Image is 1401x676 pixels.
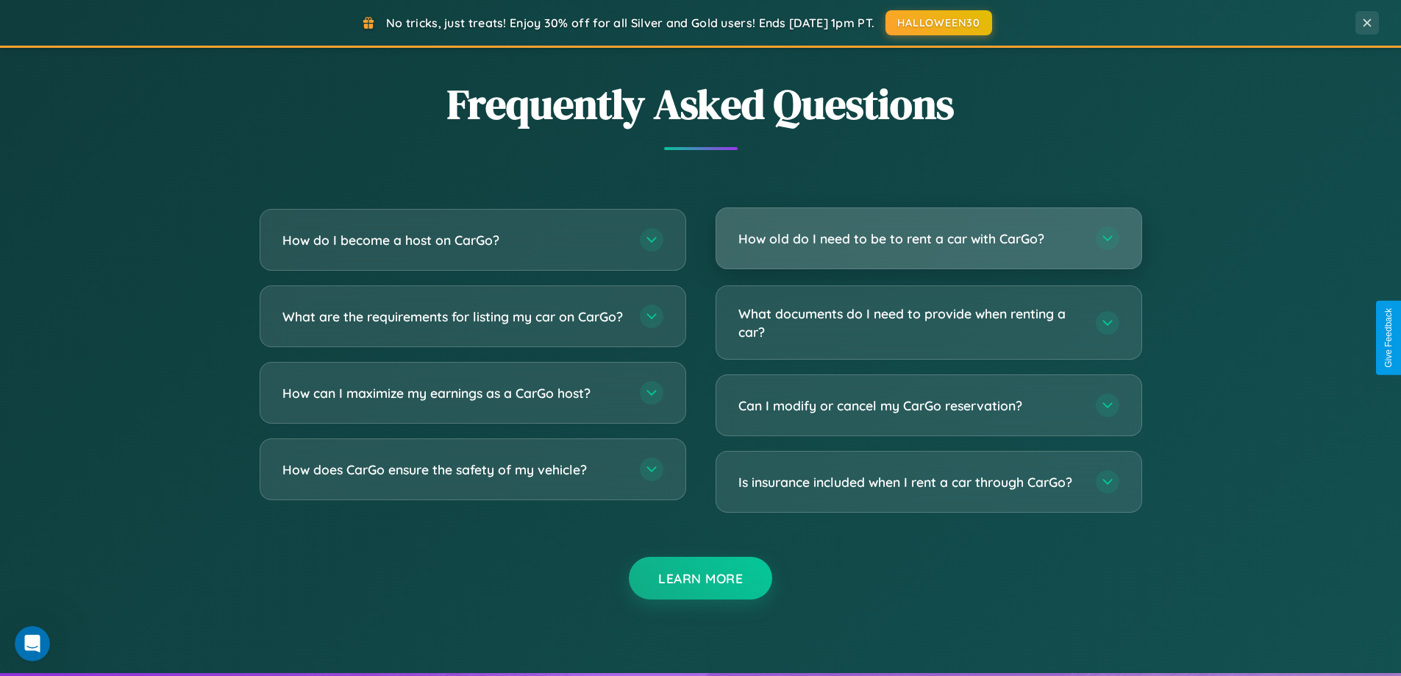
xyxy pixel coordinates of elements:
[738,473,1081,491] h3: Is insurance included when I rent a car through CarGo?
[1383,308,1394,368] div: Give Feedback
[738,305,1081,341] h3: What documents do I need to provide when renting a car?
[282,307,625,326] h3: What are the requirements for listing my car on CarGo?
[885,10,992,35] button: HALLOWEEN30
[282,384,625,402] h3: How can I maximize my earnings as a CarGo host?
[738,396,1081,415] h3: Can I modify or cancel my CarGo reservation?
[260,76,1142,132] h2: Frequently Asked Questions
[15,626,50,661] iframe: Intercom live chat
[738,230,1081,248] h3: How old do I need to be to rent a car with CarGo?
[282,460,625,479] h3: How does CarGo ensure the safety of my vehicle?
[282,231,625,249] h3: How do I become a host on CarGo?
[629,557,772,599] button: Learn More
[386,15,874,30] span: No tricks, just treats! Enjoy 30% off for all Silver and Gold users! Ends [DATE] 1pm PT.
